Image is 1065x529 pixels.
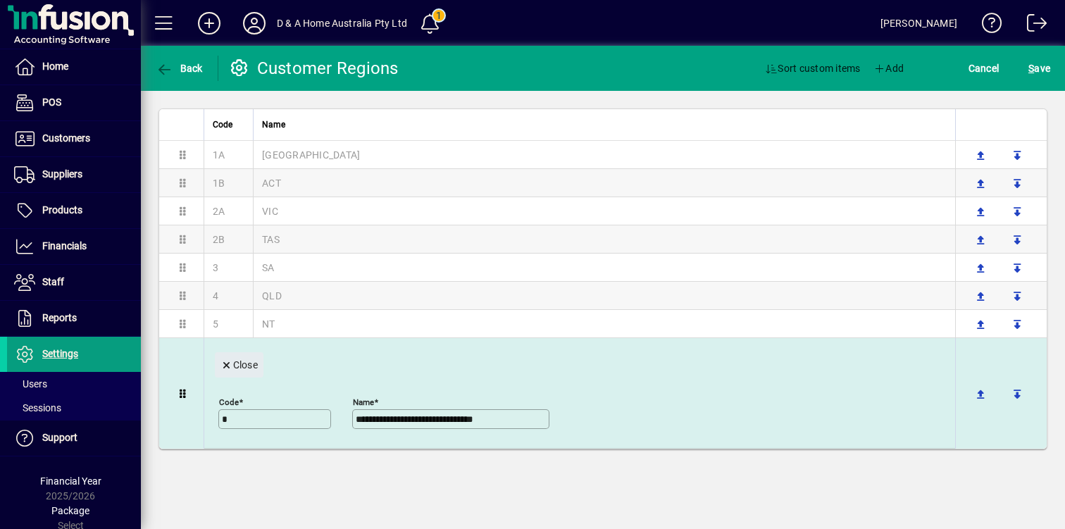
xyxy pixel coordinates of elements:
span: NT [262,318,275,330]
button: Add below [1007,228,1029,251]
button: Add above [970,172,992,194]
a: Customers [7,121,141,156]
span: Users [14,378,47,390]
span: SA [262,262,275,273]
span: 4 [213,290,218,301]
span: Financials [42,240,87,251]
span: ACT [262,178,281,189]
span: Name [262,117,285,132]
span: Home [42,61,68,72]
span: S [1028,63,1034,74]
span: Reports [42,312,77,323]
button: Add above [970,256,992,279]
span: 3 [213,262,218,273]
button: Back [152,56,206,81]
a: Staff [7,265,141,300]
span: Add [873,57,904,80]
span: Financial Year [40,475,101,487]
button: Profile [232,11,277,36]
a: Home [7,49,141,85]
span: Suppliers [42,168,82,180]
button: Add [187,11,232,36]
button: Add below [1007,172,1029,194]
button: Save [1025,56,1054,81]
span: TAS [262,234,280,245]
a: Sessions [7,396,141,420]
div: Customer Regions [229,57,399,80]
span: [GEOGRAPHIC_DATA] [262,149,360,161]
span: Settings [42,348,78,359]
span: Customers [42,132,90,144]
span: 1A [213,149,225,161]
button: Close [215,352,263,378]
button: Add below [1007,382,1029,405]
button: Add above [970,285,992,307]
span: 5 [213,318,218,330]
span: Sessions [14,402,61,413]
div: D & A Home Australia Pty Ltd [277,12,407,35]
span: 2A [213,206,225,217]
mat-label: Code [219,397,239,407]
div: [PERSON_NAME] [880,12,957,35]
a: Support [7,421,141,456]
span: VIC [262,206,278,217]
a: Users [7,372,141,396]
a: POS [7,85,141,120]
span: Package [51,505,89,516]
span: Back [156,63,203,74]
button: Add below [1007,285,1029,307]
span: Cancel [969,57,999,80]
button: Add above [970,228,992,251]
button: Add below [1007,200,1029,223]
button: Add [866,56,911,81]
button: Add below [1007,313,1029,335]
mat-label: Name [353,397,374,407]
span: Sort custom items [766,57,861,80]
span: 1B [213,178,225,189]
a: Logout [1016,3,1047,49]
span: 2B [213,234,225,245]
a: Products [7,193,141,228]
button: Add above [970,313,992,335]
span: Close [220,354,258,377]
button: Cancel [965,56,1003,81]
span: POS [42,97,61,108]
a: Knowledge Base [971,3,1002,49]
button: Sort custom items [760,56,866,81]
span: Staff [42,276,64,287]
a: Suppliers [7,157,141,192]
span: Support [42,432,77,443]
app-page-header-button: Back [141,56,218,81]
span: ave [1028,57,1050,80]
button: Add below [1007,144,1029,166]
span: QLD [262,290,282,301]
span: Code [213,117,232,132]
a: Financials [7,229,141,264]
a: Reports [7,301,141,336]
app-page-header-button: Close [211,358,267,371]
button: Add above [970,200,992,223]
button: Add above [970,144,992,166]
span: Products [42,204,82,216]
button: Add above [970,382,992,405]
button: Add below [1007,256,1029,279]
